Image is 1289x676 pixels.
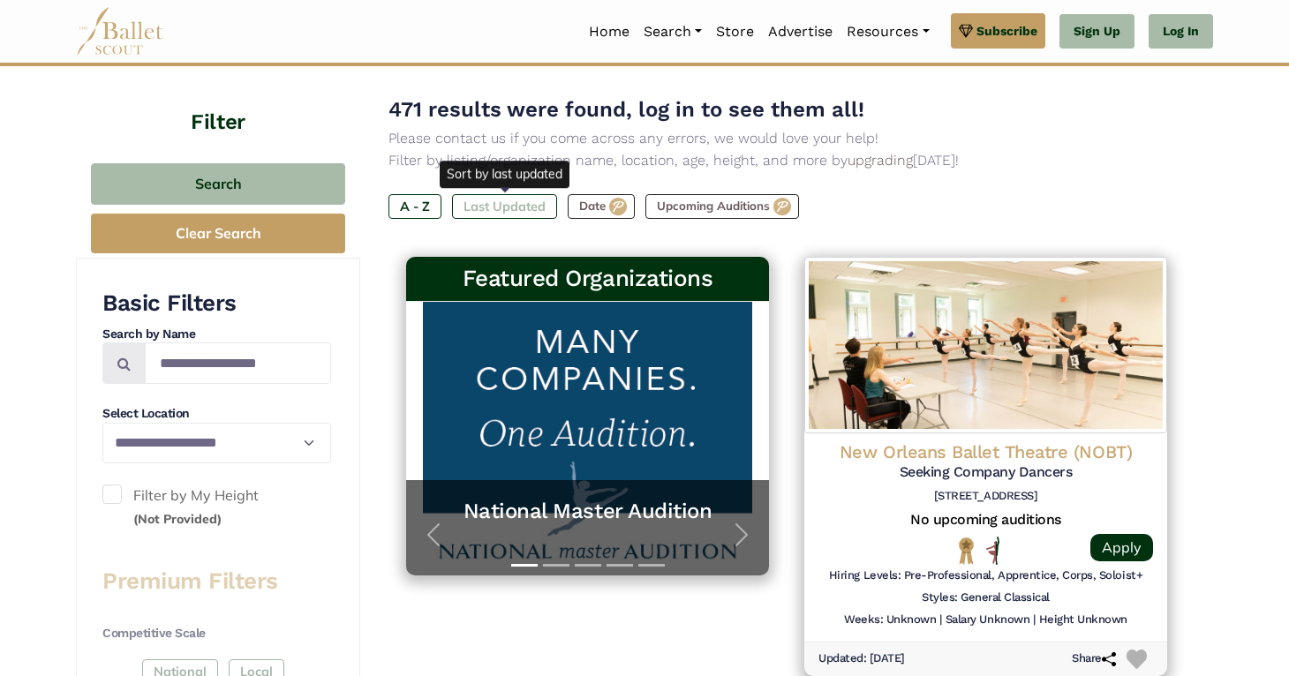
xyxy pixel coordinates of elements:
a: upgrading [848,152,913,169]
label: Upcoming Auditions [645,194,799,219]
a: Search [637,13,709,50]
button: Slide 4 [607,555,633,575]
a: Subscribe [951,13,1045,49]
a: Advertise [761,13,840,50]
h6: [STREET_ADDRESS] [818,489,1153,504]
h3: Premium Filters [102,567,331,597]
h3: Basic Filters [102,289,331,319]
a: Apply [1090,534,1153,561]
div: Sort by last updated [440,161,569,187]
h6: | [939,612,942,627]
h6: Height Unknown [1039,612,1127,627]
p: Filter by listing/organization name, location, age, height, and more by [DATE]! [388,149,1185,172]
h6: | [1033,612,1036,627]
span: Subscribe [976,21,1037,41]
img: National [955,537,977,564]
button: Search [91,163,345,205]
h6: Hiring Levels: Pre-Professional, Apprentice, Corps, Soloist+ [829,568,1142,583]
a: Store [709,13,761,50]
h4: Select Location [102,405,331,423]
h6: Share [1072,651,1116,666]
button: Slide 1 [511,555,538,575]
h4: Filter [76,64,360,137]
span: 471 results were found, log in to see them all! [388,97,864,122]
p: Please contact us if you come across any errors, we would love your help! [388,127,1185,150]
h5: No upcoming auditions [818,511,1153,530]
h5: Seeking Company Dancers [818,463,1153,482]
h6: Salary Unknown [946,612,1029,627]
h6: Updated: [DATE] [818,651,905,666]
button: Slide 5 [638,555,665,575]
a: National Master Audition [424,498,751,525]
h3: Featured Organizations [420,264,755,294]
a: Sign Up [1059,14,1134,49]
img: gem.svg [959,21,973,41]
label: Filter by My Height [102,484,331,530]
input: Search by names... [145,342,331,384]
h6: Styles: General Classical [922,590,1050,605]
h4: Competitive Scale [102,625,331,642]
label: Date [568,194,635,219]
h4: New Orleans Ballet Theatre (NOBT) [818,440,1153,463]
a: Resources [840,13,936,50]
label: A - Z [388,194,441,219]
h4: Search by Name [102,326,331,343]
button: Slide 3 [575,555,601,575]
a: Home [582,13,637,50]
img: All [986,537,999,565]
small: (Not Provided) [133,511,222,527]
button: Clear Search [91,214,345,253]
label: Last Updated [452,194,557,219]
img: Heart [1127,650,1147,670]
button: Slide 2 [543,555,569,575]
h6: Weeks: Unknown [844,612,936,627]
img: Logo [804,257,1167,433]
a: Log In [1149,14,1213,49]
